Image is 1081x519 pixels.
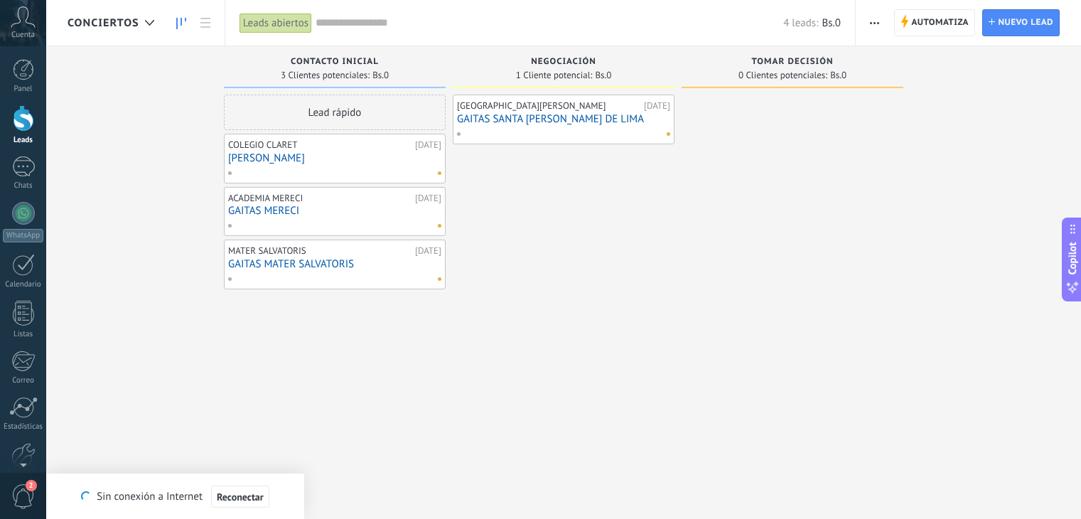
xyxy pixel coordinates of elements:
div: Correo [3,376,44,385]
div: Lead rápido [224,95,446,130]
span: No hay nada asignado [438,277,441,281]
div: COLEGIO CLARET [228,139,412,151]
span: 0 Clientes potenciales: [738,71,827,80]
span: Reconectar [217,492,264,502]
div: Leads abiertos [240,13,312,33]
div: ACADEMIA MERECI [228,193,412,204]
span: 3 Clientes potenciales: [281,71,370,80]
div: Panel [3,85,44,94]
div: WhatsApp [3,229,43,242]
div: Chats [3,181,44,191]
div: [DATE] [415,193,441,204]
div: [DATE] [644,100,670,112]
span: Automatiza [911,10,969,36]
div: Estadísticas [3,422,44,432]
div: Negociación [460,57,667,69]
span: Contacto inicial [291,57,379,67]
a: Automatiza [894,9,975,36]
span: Bs.0 [595,71,611,80]
span: No hay nada asignado [438,224,441,228]
span: 4 leads: [783,16,818,30]
div: Contacto inicial [231,57,439,69]
div: Calendario [3,280,44,289]
div: [DATE] [415,245,441,257]
span: Bs.0 [372,71,389,80]
a: GAITAS SANTA [PERSON_NAME] DE LIMA [457,113,670,125]
span: No hay nada asignado [438,171,441,175]
span: Negociación [531,57,596,67]
span: conciertos [68,16,139,30]
div: Tomar decisión [689,57,896,69]
div: [DATE] [415,139,441,151]
span: No hay nada asignado [667,132,670,136]
span: Copilot [1065,242,1080,275]
span: Tomar decisión [751,57,833,67]
a: GAITAS MATER SALVATORIS [228,258,441,270]
div: Sin conexión a Internet [81,485,269,508]
a: Nuevo lead [982,9,1060,36]
span: Bs.0 [822,16,840,30]
a: GAITAS MERECI [228,205,441,217]
div: MATER SALVATORIS [228,245,412,257]
span: Nuevo lead [998,10,1053,36]
span: Cuenta [11,31,35,40]
span: 1 Cliente potencial: [516,71,593,80]
span: 2 [26,480,37,491]
div: [GEOGRAPHIC_DATA][PERSON_NAME] [457,100,640,112]
button: Reconectar [211,486,269,508]
a: [PERSON_NAME] [228,152,441,164]
span: Bs.0 [830,71,846,80]
div: Listas [3,330,44,339]
div: Leads [3,136,44,145]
